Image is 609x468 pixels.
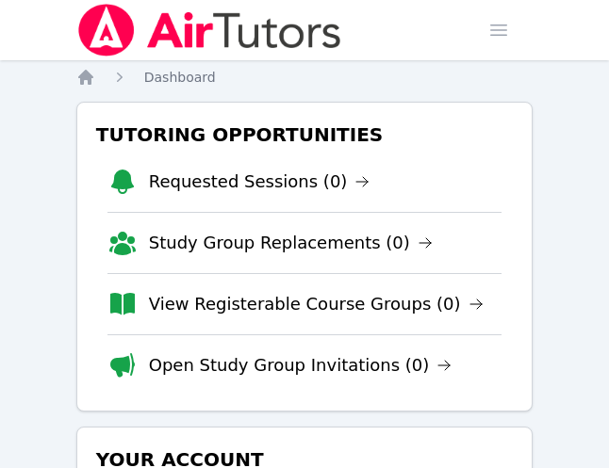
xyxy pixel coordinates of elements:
a: Open Study Group Invitations (0) [149,352,453,379]
a: View Registerable Course Groups (0) [149,291,484,317]
a: Dashboard [144,68,216,87]
h3: Tutoring Opportunities [92,118,518,152]
nav: Breadcrumb [76,68,534,87]
span: Dashboard [144,70,216,85]
img: Air Tutors [76,4,343,56]
a: Study Group Replacements (0) [149,230,433,256]
a: Requested Sessions (0) [149,169,370,195]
